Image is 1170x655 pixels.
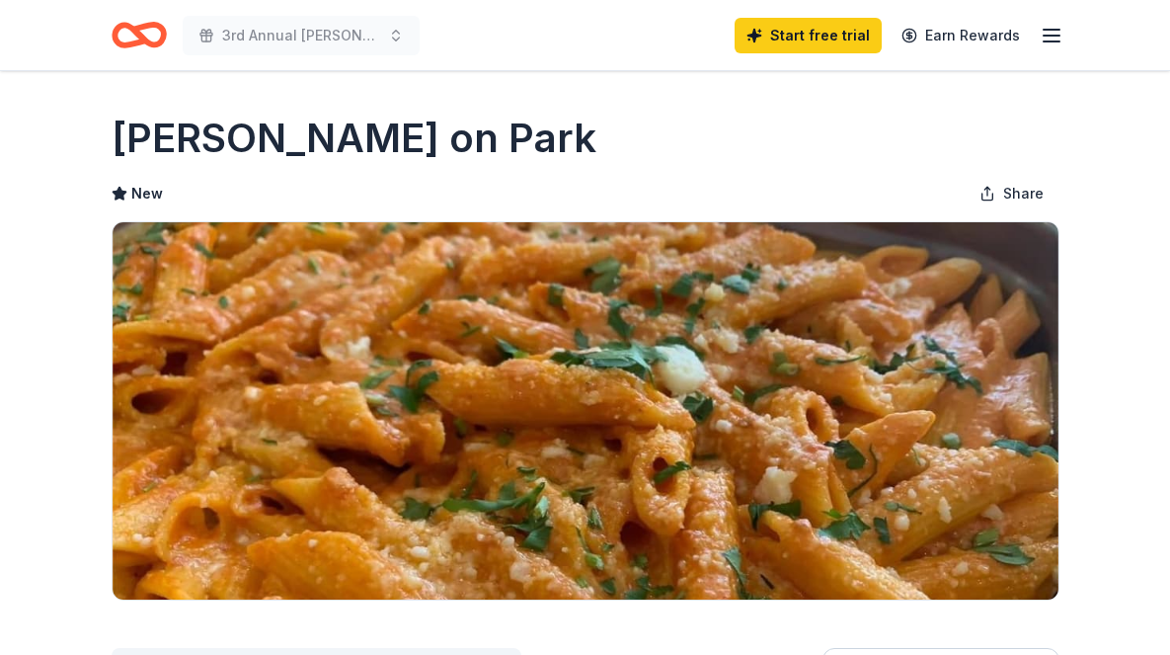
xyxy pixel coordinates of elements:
[1003,182,1044,205] span: Share
[131,182,163,205] span: New
[735,18,882,53] a: Start free trial
[890,18,1032,53] a: Earn Rewards
[964,174,1059,213] button: Share
[112,12,167,58] a: Home
[112,111,596,166] h1: [PERSON_NAME] on Park
[183,16,420,55] button: 3rd Annual [PERSON_NAME] Foundation Classic Car Show
[113,222,1058,600] img: Image for Matera’s on Park
[222,24,380,47] span: 3rd Annual [PERSON_NAME] Foundation Classic Car Show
